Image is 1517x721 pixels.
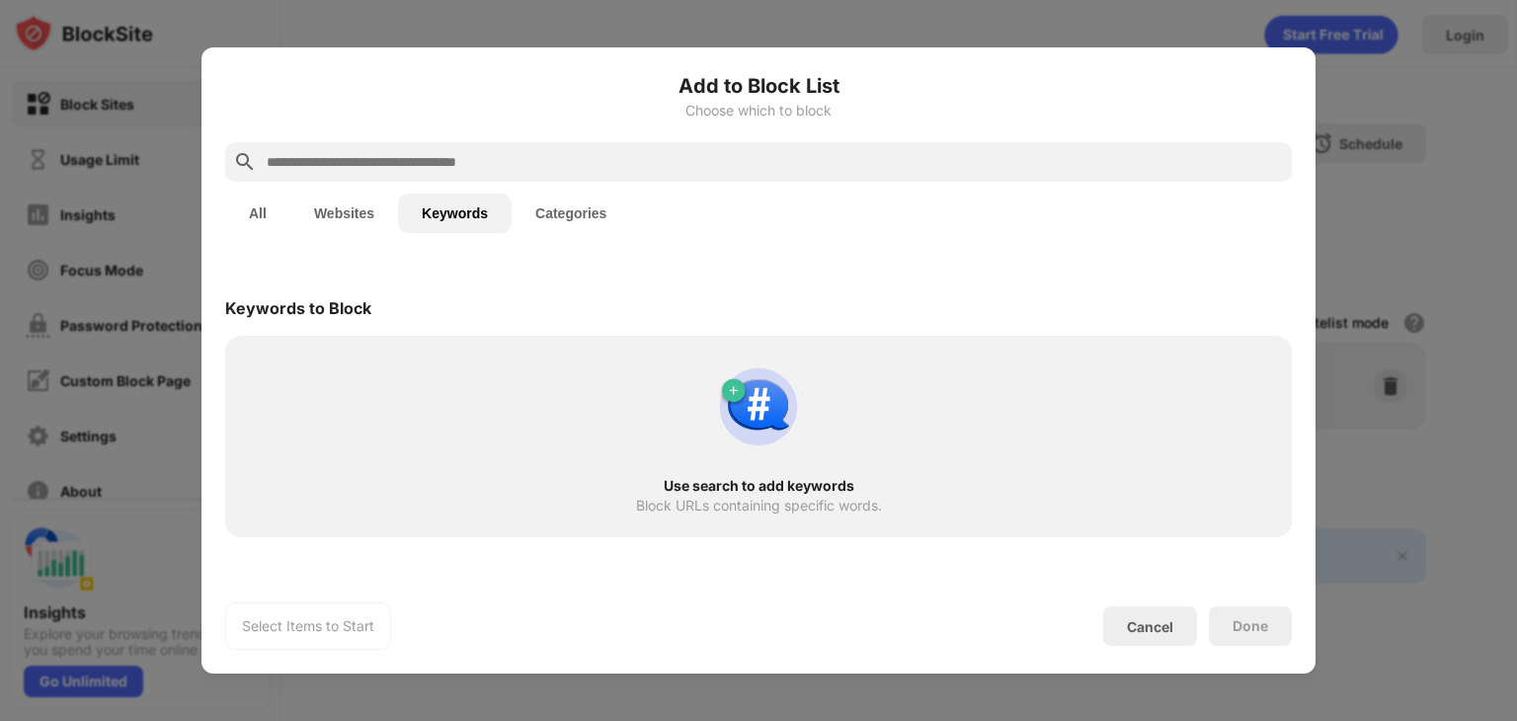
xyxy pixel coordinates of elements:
button: Websites [290,194,398,233]
div: Done [1233,618,1268,634]
button: Categories [512,194,630,233]
div: Cancel [1127,618,1173,635]
div: Block URLs containing specific words. [636,498,882,514]
button: All [225,194,290,233]
img: block-by-keyword.svg [711,360,806,454]
img: search.svg [233,150,257,174]
div: Choose which to block [225,103,1292,119]
div: Select Items to Start [242,616,374,636]
h6: Add to Block List [225,71,1292,101]
div: Use search to add keywords [261,478,1256,494]
button: Keywords [398,194,512,233]
div: Keywords to Block [225,298,371,318]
